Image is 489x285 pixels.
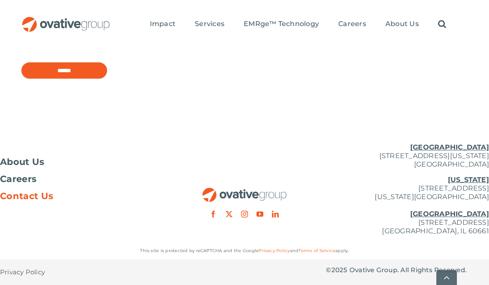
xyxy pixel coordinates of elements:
[226,211,233,217] a: twitter
[448,176,489,184] u: [US_STATE]
[244,20,319,29] a: EMRge™ Technology
[326,266,489,274] p: © Ovative Group. All Rights Reserved.
[256,211,263,217] a: youtube
[385,20,419,28] span: About Us
[272,211,279,217] a: linkedin
[410,143,489,151] u: [GEOGRAPHIC_DATA]
[195,20,224,28] span: Services
[298,248,335,253] a: Terms of Service
[150,20,176,29] a: Impact
[21,16,110,24] a: OG_Full_horizontal_RGB
[326,176,489,235] p: [STREET_ADDRESS] [US_STATE][GEOGRAPHIC_DATA] [STREET_ADDRESS] [GEOGRAPHIC_DATA], IL 60661
[195,20,224,29] a: Services
[150,20,176,28] span: Impact
[410,210,489,218] u: [GEOGRAPHIC_DATA]
[241,211,248,217] a: instagram
[150,11,446,38] nav: Menu
[331,266,348,274] span: 2025
[202,187,287,195] a: OG_Full_horizontal_RGB
[338,20,366,28] span: Careers
[438,20,446,29] a: Search
[244,20,319,28] span: EMRge™ Technology
[385,20,419,29] a: About Us
[326,143,489,169] p: [STREET_ADDRESS][US_STATE] [GEOGRAPHIC_DATA]
[259,248,289,253] a: Privacy Policy
[338,20,366,29] a: Careers
[210,211,217,217] a: facebook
